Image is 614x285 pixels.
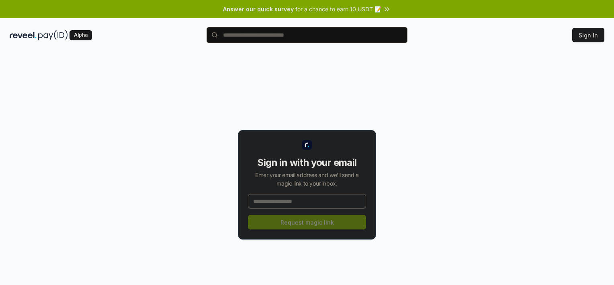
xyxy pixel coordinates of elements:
span: for a chance to earn 10 USDT 📝 [295,5,381,13]
div: Enter your email address and we’ll send a magic link to your inbox. [248,171,366,188]
img: pay_id [38,30,68,40]
div: Alpha [70,30,92,40]
button: Sign In [572,28,604,42]
img: logo_small [302,140,312,150]
div: Sign in with your email [248,156,366,169]
span: Answer our quick survey [223,5,294,13]
img: reveel_dark [10,30,37,40]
